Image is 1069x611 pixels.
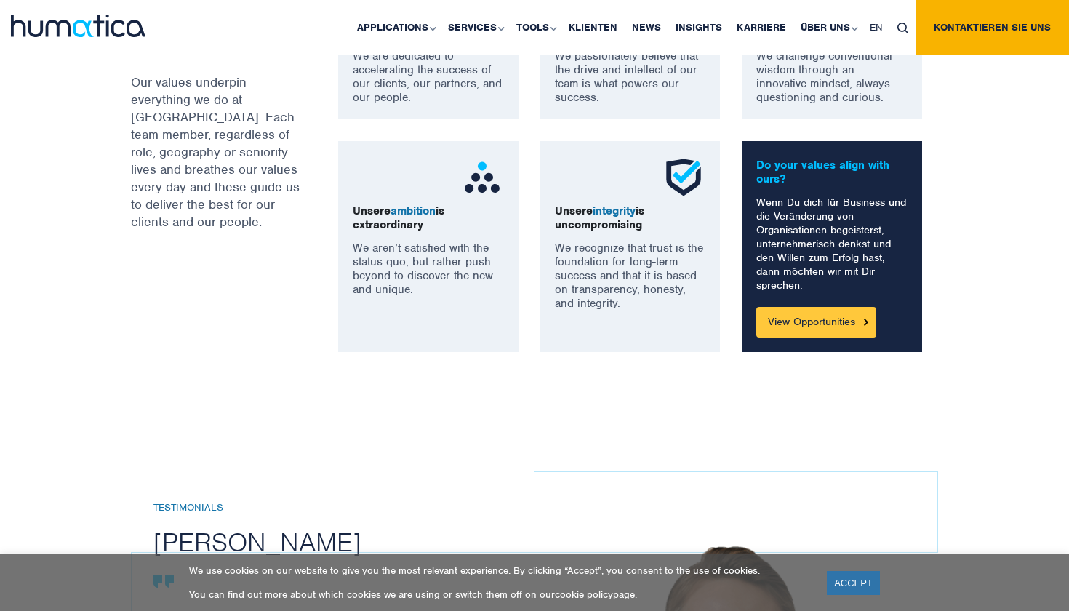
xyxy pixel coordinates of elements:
[189,564,809,577] p: We use cookies on our website to give you the most relevant experience. By clicking “Accept”, you...
[662,156,705,199] img: ico
[391,204,436,218] span: ambition
[555,204,706,232] p: Unsere is uncompromising
[131,73,302,231] p: Our values underpin everything we do at [GEOGRAPHIC_DATA]. Each team member, regardless of role, ...
[593,204,636,218] span: integrity
[353,204,504,232] p: Unsere is extraordinary
[189,588,809,601] p: You can find out more about which cookies we are using or switch them off on our page.
[153,502,556,514] h6: Testimonials
[756,159,908,186] p: Do your values align with ours?
[555,49,706,105] p: We passionately believe that the drive and intellect of our team is what powers our success.
[353,241,504,297] p: We aren’t satisfied with the status quo, but rather push beyond to discover the new and unique.
[827,571,880,595] a: ACCEPT
[460,156,504,199] img: ico
[864,319,868,325] img: Button
[756,49,908,105] p: We challenge conventional wisdom through an innovative mindset, always questioning and curious.
[555,588,613,601] a: cookie policy
[756,196,908,292] p: Wenn Du dich für Business und die Veränderung von Organisationen begeisterst, unternehmerisch den...
[870,21,883,33] span: EN
[153,525,556,559] h2: [PERSON_NAME]
[353,49,504,105] p: We are dedicated to accelerating the success of our clients, our partners, and our people.
[756,307,876,338] a: View Opportunities
[11,15,145,37] img: logo
[555,241,706,311] p: We recognize that trust is the foundation for long-term success and that it is based on transpare...
[897,23,908,33] img: search_icon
